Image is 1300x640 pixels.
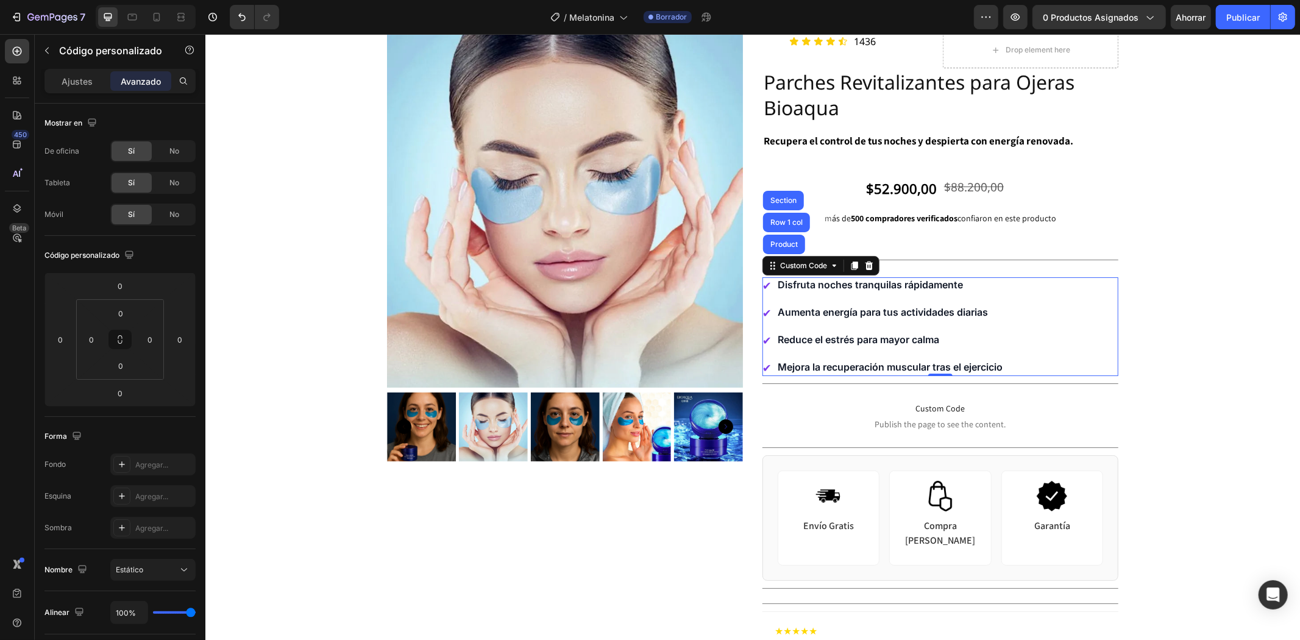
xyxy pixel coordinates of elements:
[569,12,614,23] font: Melatonina
[5,5,91,29] button: 7
[108,304,133,322] input: 0 píxeles
[572,271,783,285] span: Aumenta energía para tus actividades diarias
[12,224,26,232] font: Beta
[563,207,595,214] div: Product
[230,5,279,29] div: Deshacer/Rehacer
[617,179,627,190] span: m
[558,100,868,113] strong: Recupera el control de tus noches y despierta con energía renovada.
[557,144,733,165] div: $52.900,00
[44,251,119,260] font: Código personalizado
[557,367,913,382] span: Custom Code
[513,385,528,400] button: Carousel Next Arrow
[829,485,865,499] h4: Garantía
[608,447,639,477] img: Envío Gratis
[1259,580,1288,610] div: Abrir Intercom Messenger
[737,144,913,162] div: $88.200,00
[82,330,101,349] input: 0 píxeles
[1216,5,1270,29] button: Publicar
[59,44,162,57] font: Código personalizado
[169,178,179,187] font: No
[44,523,72,532] font: Sombra
[62,76,93,87] font: Ajustes
[1226,12,1260,23] font: Publicar
[116,565,143,574] font: Estático
[169,146,179,155] font: No
[831,447,862,477] img: Garantía
[59,43,163,58] p: Código personalizado
[1176,12,1206,23] font: Ahorrar
[121,76,161,87] font: Avanzado
[135,492,168,501] font: Agregar...
[572,243,758,258] span: Disfruta noches tranquilas rápidamente
[171,330,189,349] input: 0
[557,271,566,287] span: ✔
[51,330,69,349] input: 0
[110,559,196,581] button: Estático
[129,178,135,187] font: Sí
[1043,12,1138,23] font: 0 productos asignados
[563,185,600,192] div: Row 1 col
[169,210,179,219] font: No
[557,34,913,87] h1: Parches Revitalizantes para Ojeras Bioaqua
[564,12,567,23] font: /
[135,460,168,469] font: Agregar...
[557,298,566,315] span: ✔
[141,330,159,349] input: 0 píxeles
[598,485,648,499] h4: Envío Gratis
[563,163,594,170] div: Section
[44,565,73,574] font: Nombre
[111,602,147,624] input: Auto
[720,447,750,477] img: Compra Segura
[129,210,135,219] font: Sí
[44,210,63,219] font: Móvil
[108,384,132,402] input: 0
[557,325,566,342] span: ✔
[129,146,135,155] font: Sí
[108,357,133,375] input: 0 píxeles
[14,130,27,139] font: 450
[557,243,566,260] span: ✔
[135,524,168,533] font: Agregar...
[205,34,1300,640] iframe: Área de diseño
[44,491,71,500] font: Esquina
[44,178,70,187] font: Tableta
[1171,5,1211,29] button: Ahorrar
[572,226,624,237] div: Custom Code
[572,298,734,313] span: Reduce el estrés para mayor calma
[645,179,752,190] strong: 500 compradores verificados
[1032,5,1166,29] button: 0 productos asignados
[627,179,851,190] span: ás de confiaron en este producto
[572,325,797,340] span: Mejora la recuperación muscular tras el ejercicio
[44,608,69,617] font: Alinear
[44,146,79,155] font: De oficina
[800,11,865,21] div: Drop element here
[569,590,901,605] div: ★★★★★
[80,11,85,23] font: 7
[44,118,82,127] font: Mostrar en
[557,384,913,396] span: Publish the page to see the content.
[108,277,132,295] input: 0
[44,432,67,441] font: Forma
[656,12,687,21] font: Borrador
[694,485,775,514] h4: Compra [PERSON_NAME]
[44,460,66,469] font: Fondo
